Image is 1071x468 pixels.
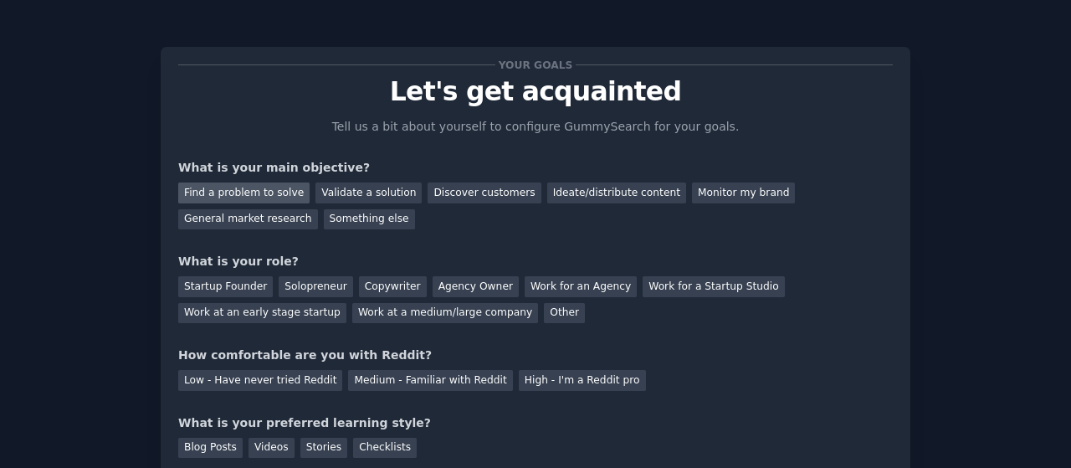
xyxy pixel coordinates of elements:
[315,183,422,203] div: Validate a solution
[325,118,746,136] p: Tell us a bit about yourself to configure GummySearch for your goals.
[692,183,795,203] div: Monitor my brand
[433,276,519,297] div: Agency Owner
[547,183,686,203] div: Ideate/distribute content
[249,438,295,459] div: Videos
[178,159,893,177] div: What is your main objective?
[178,370,342,391] div: Low - Have never tried Reddit
[178,414,893,432] div: What is your preferred learning style?
[178,77,893,106] p: Let's get acquainted
[178,347,893,364] div: How comfortable are you with Reddit?
[178,438,243,459] div: Blog Posts
[178,209,318,230] div: General market research
[178,303,346,324] div: Work at an early stage startup
[300,438,347,459] div: Stories
[525,276,637,297] div: Work for an Agency
[178,276,273,297] div: Startup Founder
[495,56,576,74] span: Your goals
[643,276,784,297] div: Work for a Startup Studio
[359,276,427,297] div: Copywriter
[352,303,538,324] div: Work at a medium/large company
[428,183,541,203] div: Discover customers
[544,303,585,324] div: Other
[279,276,352,297] div: Solopreneur
[348,370,512,391] div: Medium - Familiar with Reddit
[353,438,417,459] div: Checklists
[519,370,646,391] div: High - I'm a Reddit pro
[178,183,310,203] div: Find a problem to solve
[178,253,893,270] div: What is your role?
[324,209,415,230] div: Something else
